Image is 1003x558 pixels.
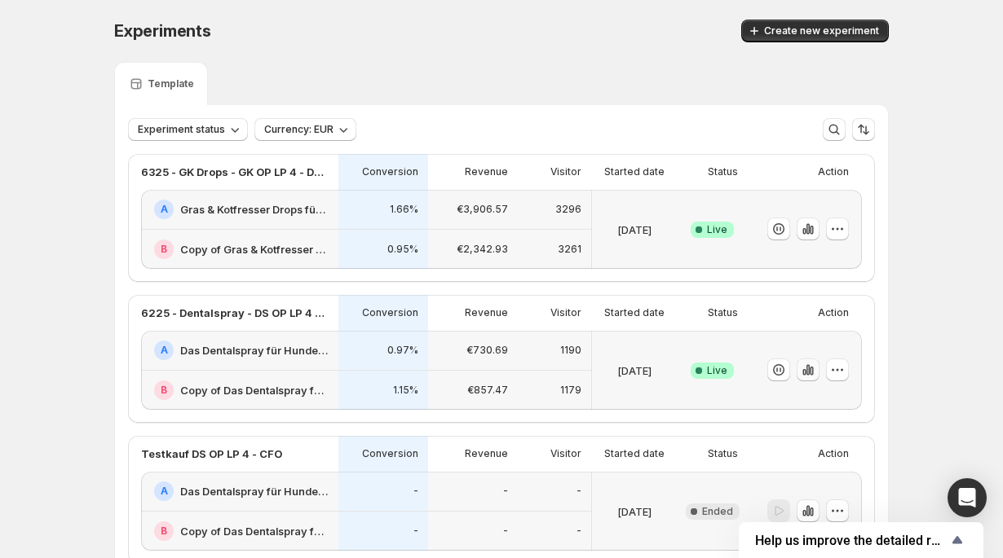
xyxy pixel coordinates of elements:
p: - [577,485,581,498]
button: Create new experiment [741,20,889,42]
p: Revenue [465,165,508,178]
h2: A [161,203,168,216]
h2: Copy of Gras & Kotfresser Drops für Hunde: Jetzt Neukunden Deal sichern!-v1 [180,241,329,257]
h2: Das Dentalspray für Hunde: Jetzt Neukunden Deal sichern!-v1 [180,342,329,358]
span: Live [707,223,727,236]
p: €2,342.93 [457,243,508,256]
p: Visitor [550,306,581,319]
p: 1179 [560,384,581,397]
p: Testkauf DS OP LP 4 - CFO [141,446,282,462]
h2: B [161,384,167,397]
h2: B [161,525,167,538]
span: Help us improve the detailed report for A/B campaigns [755,533,948,548]
p: - [503,525,508,538]
h2: A [161,344,168,357]
button: Currency: EUR [254,118,356,141]
p: [DATE] [617,222,652,238]
p: Started date [604,165,665,178]
p: Template [148,77,194,90]
div: Open Intercom Messenger [948,478,987,517]
p: 6325 - GK Drops - GK OP LP 4 - Design - (1,3,6) vs. (CFO) [141,164,329,180]
span: Ended [702,505,733,518]
p: 3296 [555,203,581,216]
p: Conversion [362,447,418,460]
p: Status [708,165,738,178]
button: Experiment status [128,118,248,141]
p: - [413,485,418,498]
p: Started date [604,447,665,460]
p: - [577,525,581,538]
p: Status [708,447,738,460]
p: €857.47 [467,384,508,397]
p: 1190 [560,344,581,357]
p: Action [818,306,849,319]
span: Experiment status [138,123,225,136]
p: Revenue [465,306,508,319]
p: €730.69 [466,344,508,357]
h2: Copy of Das Dentalspray für Hunde: Jetzt Neukunden Deal sichern!-v1-test [180,523,329,539]
p: Conversion [362,306,418,319]
p: 6225 - Dentalspray - DS OP LP 4 - Offer - (1,3,6) vs. (CFO) [141,305,329,321]
span: Currency: EUR [264,123,334,136]
span: Live [707,364,727,377]
h2: Copy of Das Dentalspray für Hunde: Jetzt Neukunden Deal sichern!-v1 [180,382,329,398]
span: Create new experiment [764,24,879,37]
p: Started date [604,306,665,319]
p: 1.66% [390,203,418,216]
h2: A [161,485,168,498]
p: Revenue [465,447,508,460]
button: Sort the results [852,118,875,141]
p: Action [818,447,849,460]
p: Action [818,165,849,178]
p: 0.97% [387,344,418,357]
p: [DATE] [617,362,652,379]
p: €3,906.57 [457,203,508,216]
p: 0.95% [387,243,418,256]
h2: Gras & Kotfresser Drops für Hunde: Jetzt Neukunden Deal sichern!-v1 [180,201,329,217]
span: Experiments [114,21,211,41]
h2: Das Dentalspray für Hunde: Jetzt Neukunden Deal sichern!-v1-test [180,483,329,499]
p: 3261 [558,243,581,256]
p: Visitor [550,165,581,178]
p: [DATE] [617,503,652,520]
p: Status [708,306,738,319]
p: Visitor [550,447,581,460]
p: Conversion [362,165,418,178]
button: Show survey - Help us improve the detailed report for A/B campaigns [755,530,967,550]
p: - [503,485,508,498]
p: - [413,525,418,538]
h2: B [161,243,167,256]
p: 1.15% [393,384,418,397]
